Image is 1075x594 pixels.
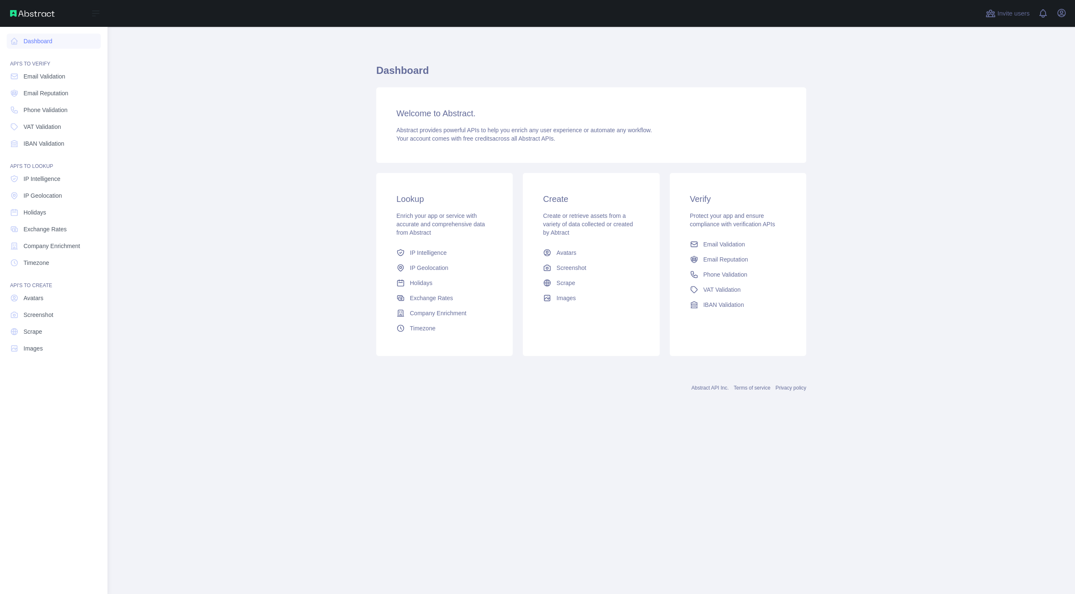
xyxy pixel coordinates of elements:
span: IP Geolocation [24,191,62,200]
span: Timezone [24,259,49,267]
h3: Create [543,193,639,205]
span: Your account comes with across all Abstract APIs. [396,135,555,142]
span: Scrape [24,327,42,336]
a: Avatars [7,290,101,306]
a: IBAN Validation [7,136,101,151]
span: Holidays [410,279,433,287]
span: Avatars [24,294,43,302]
div: API'S TO CREATE [7,272,101,289]
span: Company Enrichment [24,242,80,250]
a: Email Validation [7,69,101,84]
a: IP Geolocation [7,188,101,203]
a: Terms of service [734,385,770,391]
span: IP Geolocation [410,264,448,272]
span: Email Reputation [24,89,68,97]
span: Exchange Rates [24,225,67,233]
span: Images [24,344,43,353]
a: Holidays [7,205,101,220]
span: Abstract provides powerful APIs to help you enrich any user experience or automate any workflow. [396,127,652,133]
span: IBAN Validation [24,139,64,148]
span: VAT Validation [703,285,741,294]
span: Email Validation [703,240,745,249]
a: Avatars [540,245,642,260]
a: IBAN Validation [687,297,789,312]
span: Phone Validation [703,270,747,279]
span: IP Intelligence [24,175,60,183]
span: Invite users [997,9,1030,18]
a: Scrape [7,324,101,339]
img: Abstract API [10,10,55,17]
button: Invite users [984,7,1031,20]
a: Phone Validation [687,267,789,282]
a: IP Geolocation [393,260,496,275]
span: Images [556,294,576,302]
a: Timezone [7,255,101,270]
a: Email Reputation [687,252,789,267]
a: Company Enrichment [393,306,496,321]
a: VAT Validation [687,282,789,297]
span: Holidays [24,208,46,217]
a: Company Enrichment [7,238,101,254]
span: Screenshot [24,311,53,319]
span: Protect your app and ensure compliance with verification APIs [690,212,775,228]
h1: Dashboard [376,64,806,84]
a: Exchange Rates [7,222,101,237]
a: VAT Validation [7,119,101,134]
span: Scrape [556,279,575,287]
a: Screenshot [540,260,642,275]
a: Images [540,290,642,306]
span: Screenshot [556,264,586,272]
a: IP Intelligence [7,171,101,186]
a: Holidays [393,275,496,290]
span: VAT Validation [24,123,61,131]
div: API'S TO LOOKUP [7,153,101,170]
a: Exchange Rates [393,290,496,306]
span: Email Validation [24,72,65,81]
span: Phone Validation [24,106,68,114]
a: Dashboard [7,34,101,49]
a: Email Validation [687,237,789,252]
a: Phone Validation [7,102,101,118]
span: IP Intelligence [410,249,447,257]
h3: Verify [690,193,786,205]
span: Email Reputation [703,255,748,264]
a: Privacy policy [776,385,806,391]
span: Company Enrichment [410,309,467,317]
a: Email Reputation [7,86,101,101]
span: Avatars [556,249,576,257]
span: Timezone [410,324,435,332]
span: free credits [463,135,492,142]
span: Enrich your app or service with accurate and comprehensive data from Abstract [396,212,485,236]
span: IBAN Validation [703,301,744,309]
span: Create or retrieve assets from a variety of data collected or created by Abtract [543,212,633,236]
a: Screenshot [7,307,101,322]
a: Images [7,341,101,356]
h3: Welcome to Abstract. [396,107,786,119]
div: API'S TO VERIFY [7,50,101,67]
span: Exchange Rates [410,294,453,302]
h3: Lookup [396,193,493,205]
a: Abstract API Inc. [692,385,729,391]
a: IP Intelligence [393,245,496,260]
a: Scrape [540,275,642,290]
a: Timezone [393,321,496,336]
